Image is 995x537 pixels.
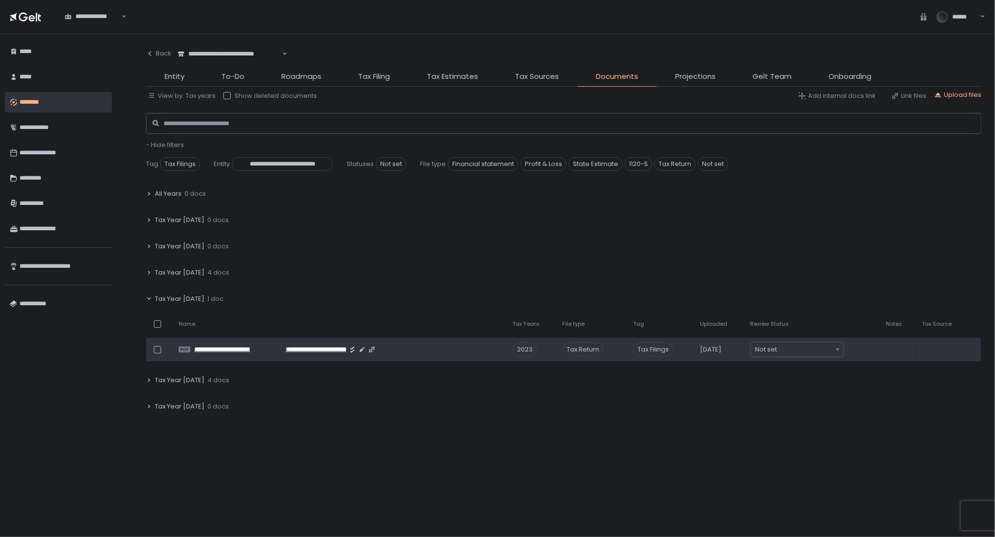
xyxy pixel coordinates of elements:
[207,402,229,411] span: 0 docs
[358,71,390,82] span: Tax Filing
[922,320,952,328] span: Tax Source
[155,295,204,303] span: Tax Year [DATE]
[698,157,728,171] span: Not set
[777,345,834,354] input: Search for option
[515,71,559,82] span: Tax Sources
[207,376,229,385] span: 4 docs
[281,71,321,82] span: Roadmaps
[155,242,204,251] span: Tax Year [DATE]
[179,320,195,328] span: Name
[751,342,844,357] div: Search for option
[214,160,230,168] span: Entity
[562,343,604,356] div: Tax Return
[207,216,229,224] span: 0 docs
[376,157,406,171] span: Not set
[798,92,876,100] button: Add internal docs link
[120,12,121,21] input: Search for option
[829,71,871,82] span: Onboarding
[155,189,182,198] span: All Years
[420,160,446,168] span: File type
[207,268,229,277] span: 4 docs
[171,44,287,64] div: Search for option
[700,345,721,354] span: [DATE]
[562,320,585,328] span: File type
[513,343,537,356] div: 2023
[155,402,204,411] span: Tax Year [DATE]
[184,189,206,198] span: 0 docs
[755,345,777,354] span: Not set
[934,91,981,99] button: Upload files
[165,71,184,82] span: Entity
[148,92,216,100] button: View by: Tax years
[146,141,184,149] button: - Hide filters
[221,71,244,82] span: To-Do
[700,320,727,328] span: Uploaded
[155,268,204,277] span: Tax Year [DATE]
[448,157,518,171] span: Financial statement
[513,320,539,328] span: Tax Years
[633,320,644,328] span: Tag
[625,157,652,171] span: 1120-S
[753,71,792,82] span: Gelt Team
[155,216,204,224] span: Tax Year [DATE]
[207,295,223,303] span: 1 doc
[891,92,926,100] button: Link files
[155,376,204,385] span: Tax Year [DATE]
[58,6,127,27] div: Search for option
[675,71,716,82] span: Projections
[633,343,673,356] span: Tax Filings
[207,242,229,251] span: 0 docs
[347,160,374,168] span: Statuses
[146,160,158,168] span: Tag
[654,157,696,171] span: Tax Return
[520,157,567,171] span: Profit & Loss
[886,320,903,328] span: Notes
[146,49,171,58] div: Back
[427,71,478,82] span: Tax Estimates
[751,320,789,328] span: Review Status
[146,44,171,63] button: Back
[596,71,638,82] span: Documents
[569,157,623,171] span: State Estimate
[146,140,184,149] span: - Hide filters
[160,157,200,171] span: Tax Filings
